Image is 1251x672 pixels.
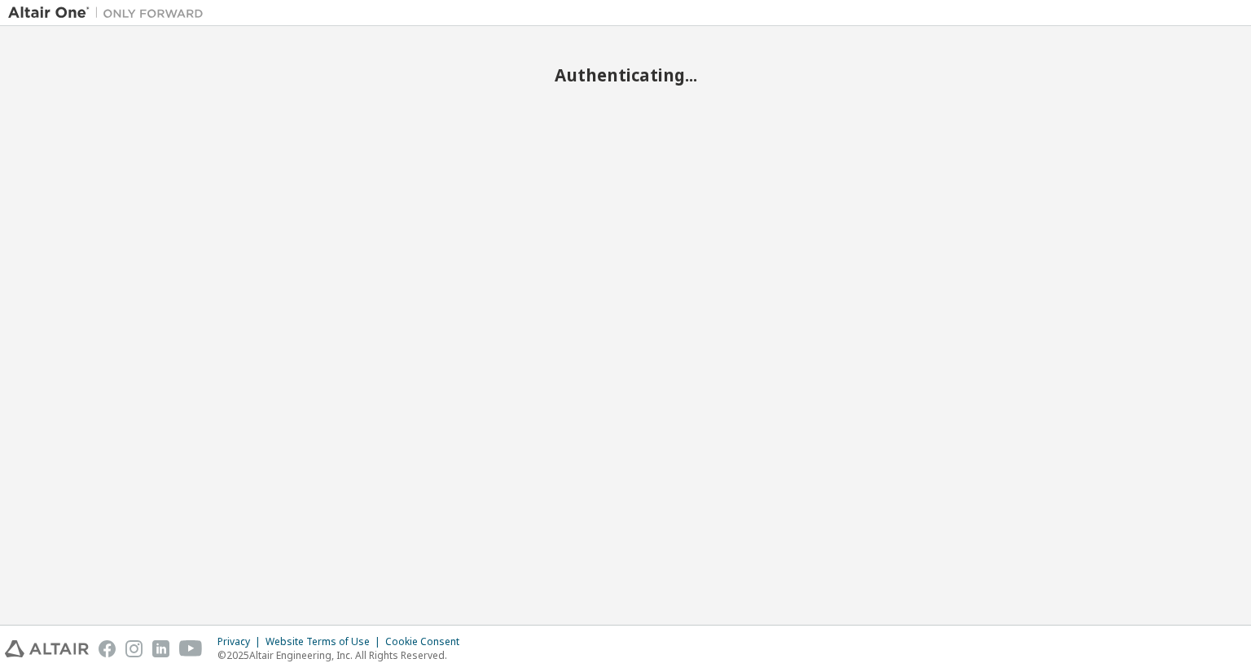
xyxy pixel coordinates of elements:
[8,64,1243,86] h2: Authenticating...
[179,640,203,657] img: youtube.svg
[217,648,469,662] p: © 2025 Altair Engineering, Inc. All Rights Reserved.
[266,635,385,648] div: Website Terms of Use
[125,640,143,657] img: instagram.svg
[8,5,212,21] img: Altair One
[217,635,266,648] div: Privacy
[5,640,89,657] img: altair_logo.svg
[385,635,469,648] div: Cookie Consent
[152,640,169,657] img: linkedin.svg
[99,640,116,657] img: facebook.svg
